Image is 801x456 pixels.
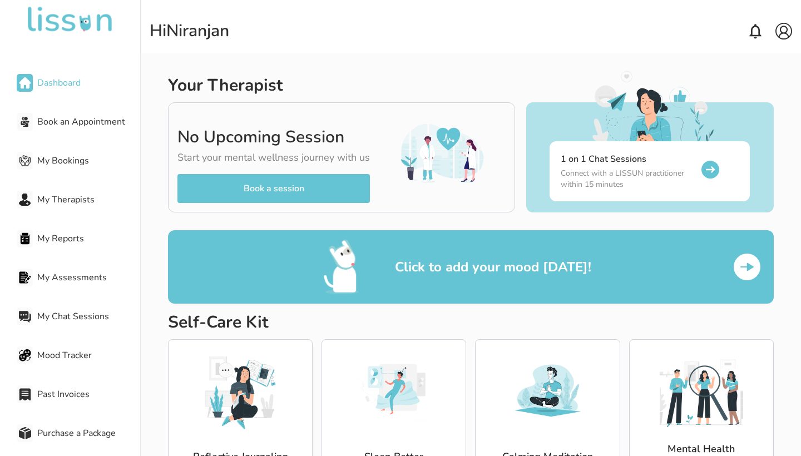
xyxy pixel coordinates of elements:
img: Book an Appointment [19,116,31,128]
span: Past Invoices [37,388,140,401]
img: rightArrow.svg [701,161,719,179]
img: Dashboard [19,77,31,89]
img: My Bookings [19,155,31,167]
h2: Your Therapist [168,76,283,96]
span: Mood Tracker [37,349,140,362]
img: Purchase a Package [19,427,31,439]
p: Connect with a LISSUN practitioner within 15 minutes [561,168,694,190]
img: new Image [400,112,484,195]
img: My Chat Sessions [19,310,31,323]
img: arraow [738,258,756,276]
p: Click to add your mood [DATE]! [395,258,591,276]
img: account.svg [775,23,792,39]
img: mood emo [323,239,359,295]
img: image [660,349,743,432]
span: My Therapists [37,193,140,206]
span: My Bookings [37,154,140,167]
img: My Reports [19,232,31,245]
img: My Assessments [19,271,31,284]
h2: Self-Care Kit [168,313,773,333]
p: No Upcoming Session [177,127,370,147]
img: undefined [26,7,115,33]
span: Purchase a Package [37,427,140,440]
span: My Assessments [37,271,140,284]
button: Book a session [177,174,370,203]
span: Book an Appointment [37,115,140,128]
img: My Therapists [19,194,31,206]
div: Hi Niranjan [150,21,229,41]
span: My Reports [37,232,140,245]
p: Start your mental wellness journey with us [177,147,370,174]
img: Mood Tracker [19,349,31,361]
h6: 1 on 1 Chat Sessions [561,152,694,166]
img: image [352,349,436,432]
img: Past Invoices [19,388,31,400]
span: My Chat Sessions [37,310,140,323]
img: image [506,349,589,432]
span: Dashboard [37,76,140,90]
img: image [199,349,282,432]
